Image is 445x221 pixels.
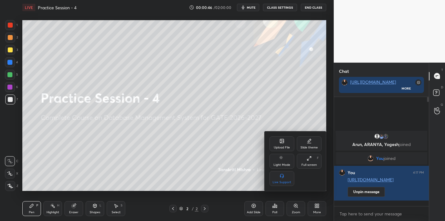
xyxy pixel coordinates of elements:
[300,146,318,149] div: Slide theme
[274,146,290,149] div: Upload File
[301,163,317,166] div: Full screen
[274,163,290,166] div: Light Mode
[317,157,319,160] div: F
[273,181,291,184] div: Live Support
